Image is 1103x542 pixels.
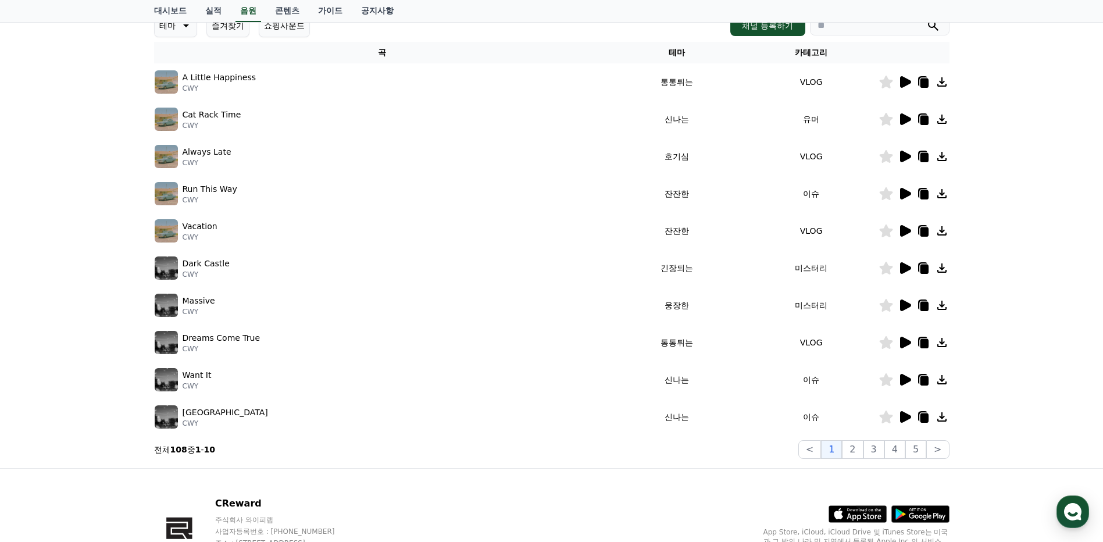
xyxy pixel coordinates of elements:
[610,212,744,249] td: 잔잔한
[215,515,357,525] p: 주식회사 와이피랩
[730,15,805,36] button: 채널 등록하기
[744,287,879,324] td: 미스터리
[744,42,879,63] th: 카테고리
[106,387,120,396] span: 대화
[610,324,744,361] td: 통통튀는
[884,440,905,459] button: 4
[744,361,879,398] td: 이슈
[744,249,879,287] td: 미스터리
[821,440,842,459] button: 1
[77,369,150,398] a: 대화
[926,440,949,459] button: >
[3,369,77,398] a: 홈
[744,212,879,249] td: VLOG
[610,361,744,398] td: 신나는
[744,175,879,212] td: 이슈
[744,398,879,436] td: 이슈
[159,17,176,34] p: 테마
[206,14,249,37] button: 즐겨찾기
[183,233,217,242] p: CWY
[183,84,256,93] p: CWY
[842,440,863,459] button: 2
[183,406,268,419] p: [GEOGRAPHIC_DATA]
[155,368,178,391] img: music
[183,158,231,167] p: CWY
[183,121,241,130] p: CWY
[905,440,926,459] button: 5
[37,386,44,395] span: 홈
[204,445,215,454] strong: 10
[610,249,744,287] td: 긴장되는
[610,101,744,138] td: 신나는
[798,440,821,459] button: <
[183,258,230,270] p: Dark Castle
[183,146,231,158] p: Always Late
[183,109,241,121] p: Cat Rack Time
[154,14,197,37] button: 테마
[170,445,187,454] strong: 108
[744,63,879,101] td: VLOG
[183,381,212,391] p: CWY
[155,108,178,131] img: music
[183,332,260,344] p: Dreams Come True
[180,386,194,395] span: 설정
[744,101,879,138] td: 유머
[150,369,223,398] a: 설정
[183,307,215,316] p: CWY
[183,295,215,307] p: Massive
[155,70,178,94] img: music
[215,527,357,536] p: 사업자등록번호 : [PHONE_NUMBER]
[155,219,178,243] img: music
[610,287,744,324] td: 웅장한
[183,344,260,354] p: CWY
[744,324,879,361] td: VLOG
[863,440,884,459] button: 3
[154,42,610,63] th: 곡
[744,138,879,175] td: VLOG
[610,138,744,175] td: 호기심
[610,42,744,63] th: 테마
[610,398,744,436] td: 신나는
[183,369,212,381] p: Want It
[610,63,744,101] td: 통통튀는
[183,72,256,84] p: A Little Happiness
[183,220,217,233] p: Vacation
[183,183,237,195] p: Run This Way
[183,270,230,279] p: CWY
[155,182,178,205] img: music
[183,419,268,428] p: CWY
[154,444,216,455] p: 전체 중 -
[155,405,178,429] img: music
[259,14,310,37] button: 쇼핑사운드
[155,331,178,354] img: music
[195,445,201,454] strong: 1
[610,175,744,212] td: 잔잔한
[183,195,237,205] p: CWY
[155,256,178,280] img: music
[155,294,178,317] img: music
[215,497,357,511] p: CReward
[155,145,178,168] img: music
